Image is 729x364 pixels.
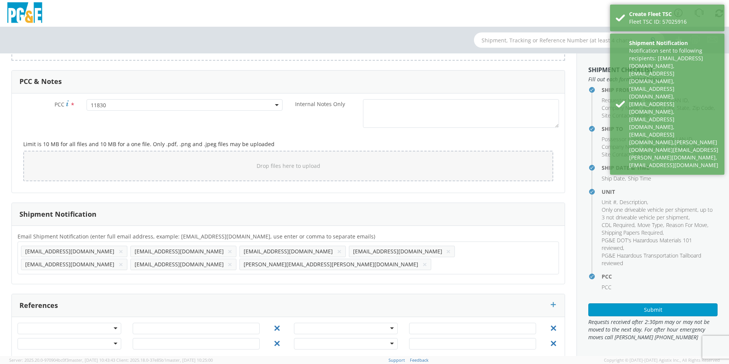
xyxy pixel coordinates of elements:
[602,175,626,182] li: ,
[602,143,641,151] li: ,
[602,237,716,252] li: ,
[602,165,718,171] h4: Ship Date & Time
[244,261,418,268] span: [PERSON_NAME][EMAIL_ADDRESS][PERSON_NAME][DOMAIN_NAME]
[446,247,451,256] button: ×
[410,357,429,363] a: Feedback
[620,198,648,206] li: ,
[257,162,320,169] span: Drop files here to upload
[19,302,58,309] h3: References
[637,221,663,229] span: Move Type
[602,252,701,267] span: PG&E Hazardous Transportation Tailboard reviewed
[337,247,342,256] button: ×
[602,126,718,132] h4: Ship To
[69,357,115,363] span: master, [DATE] 10:43:43
[602,206,713,221] span: Only one driveable vehicle per shipment, up to 3 not driveable vehicle per shipment
[666,221,707,229] span: Reason For Move
[602,104,641,112] li: ,
[602,97,643,104] li: ,
[602,135,647,143] span: Possessor Contact
[295,100,345,108] span: Internal Notes Only
[9,357,115,363] span: Server: 2025.20.0-970904bc0f3
[629,39,719,47] div: Shipment Notification
[6,2,44,25] img: pge-logo-06675f144f4cfa6a6814.png
[91,101,278,109] span: 11830
[666,221,708,229] li: ,
[602,175,625,182] span: Ship Date
[228,247,232,256] button: ×
[602,104,639,111] span: Company Name
[602,229,663,236] span: Shipping Papers Required
[604,357,720,363] span: Copyright © [DATE]-[DATE] Agistix Inc., All Rights Reserved
[629,47,719,169] div: Notification sent to following recipients: [EMAIL_ADDRESS][DOMAIN_NAME],[EMAIL_ADDRESS][DOMAIN_NA...
[135,261,224,268] span: [EMAIL_ADDRESS][DOMAIN_NAME]
[19,211,96,218] h3: Shipment Notification
[228,260,232,269] button: ×
[602,97,642,104] span: Requestor Name
[25,248,114,255] span: [EMAIL_ADDRESS][DOMAIN_NAME]
[23,141,553,147] h5: Limit is 10 MB for all files and 10 MB for a one file. Only .pdf, .png and .jpeg files may be upl...
[620,198,647,206] span: Description
[474,32,665,48] input: Shipment, Tracking or Reference Number (at least 4 chars)
[135,248,224,255] span: [EMAIL_ADDRESS][DOMAIN_NAME]
[87,99,283,111] span: 11830
[602,229,664,237] li: ,
[244,248,333,255] span: [EMAIL_ADDRESS][DOMAIN_NAME]
[588,66,653,74] strong: Shipment Checklist
[119,260,123,269] button: ×
[166,357,213,363] span: master, [DATE] 10:25:00
[602,87,718,93] h4: Ship From
[602,237,692,251] span: PG&E DOT's Hazardous Materials 101 reviewed
[588,76,718,83] span: Fill out each form listed below
[602,143,639,150] span: Company Name
[602,274,718,279] h4: PCC
[602,112,631,119] span: Site Contact
[602,112,632,119] li: ,
[628,175,651,182] span: Ship Time
[602,198,617,206] span: Unit #
[629,10,719,18] div: Create Fleet TSC
[353,248,442,255] span: [EMAIL_ADDRESS][DOMAIN_NAME]
[116,357,213,363] span: Client: 2025.18.0-37e85b1
[389,357,405,363] a: Support
[602,221,636,229] li: ,
[602,283,612,291] span: PCC
[422,260,427,269] button: ×
[588,303,718,316] button: Submit
[602,198,618,206] li: ,
[602,189,718,195] h4: Unit
[637,221,664,229] li: ,
[602,135,648,143] li: ,
[602,151,631,158] span: Site Contact
[18,233,375,240] span: Email Shipment Notification (enter full email address, example: jdoe01@agistix.com, use enter or ...
[19,78,62,85] h3: PCC & Notes
[55,101,64,108] span: PCC
[602,221,634,229] span: CDL Required
[119,247,123,256] button: ×
[629,18,719,26] div: Fleet TSC ID: 57025916
[25,261,114,268] span: [EMAIL_ADDRESS][DOMAIN_NAME]
[588,318,718,341] span: Requests received after 2:30pm may or may not be moved to the next day. For after hour emergency ...
[602,151,632,158] li: ,
[602,206,716,221] li: ,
